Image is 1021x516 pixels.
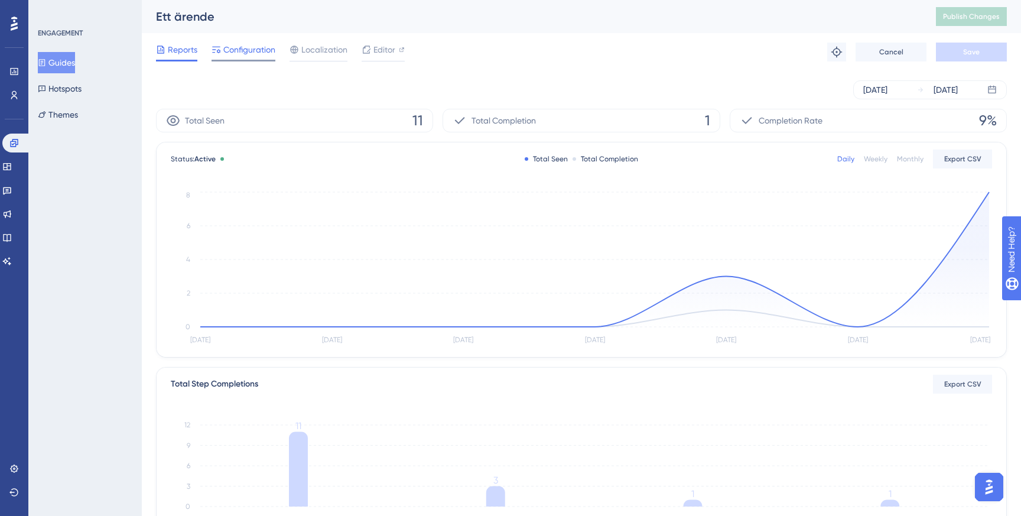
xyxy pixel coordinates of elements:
[879,47,903,57] span: Cancel
[971,469,1007,505] iframe: UserGuiding AI Assistant Launcher
[963,47,980,57] span: Save
[168,43,197,57] span: Reports
[585,336,605,344] tspan: [DATE]
[28,3,74,17] span: Need Help?
[889,488,892,499] tspan: 1
[837,154,854,164] div: Daily
[184,421,190,429] tspan: 12
[863,83,887,97] div: [DATE]
[156,8,906,25] div: Ett ärende
[716,336,736,344] tspan: [DATE]
[187,442,190,450] tspan: 9
[453,336,473,344] tspan: [DATE]
[472,113,536,128] span: Total Completion
[186,255,190,264] tspan: 4
[38,28,83,38] div: ENGAGEMENT
[412,111,423,130] span: 11
[187,482,190,491] tspan: 3
[322,336,342,344] tspan: [DATE]
[944,379,981,389] span: Export CSV
[864,154,887,164] div: Weekly
[373,43,395,57] span: Editor
[38,104,78,125] button: Themes
[194,155,216,163] span: Active
[933,375,992,394] button: Export CSV
[936,43,1007,61] button: Save
[186,191,190,199] tspan: 8
[525,154,568,164] div: Total Seen
[936,7,1007,26] button: Publish Changes
[187,222,190,230] tspan: 6
[944,154,981,164] span: Export CSV
[223,43,275,57] span: Configuration
[759,113,822,128] span: Completion Rate
[705,111,710,130] span: 1
[171,154,216,164] span: Status:
[190,336,210,344] tspan: [DATE]
[186,502,190,511] tspan: 0
[933,150,992,168] button: Export CSV
[897,154,924,164] div: Monthly
[185,113,225,128] span: Total Seen
[573,154,638,164] div: Total Completion
[934,83,958,97] div: [DATE]
[943,12,1000,21] span: Publish Changes
[187,462,190,470] tspan: 6
[301,43,347,57] span: Localization
[691,488,694,499] tspan: 1
[171,377,258,391] div: Total Step Completions
[187,289,190,297] tspan: 2
[295,420,301,431] tspan: 11
[970,336,990,344] tspan: [DATE]
[38,78,82,99] button: Hotspots
[186,323,190,331] tspan: 0
[848,336,868,344] tspan: [DATE]
[38,52,75,73] button: Guides
[856,43,926,61] button: Cancel
[493,475,498,486] tspan: 3
[979,111,997,130] span: 9%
